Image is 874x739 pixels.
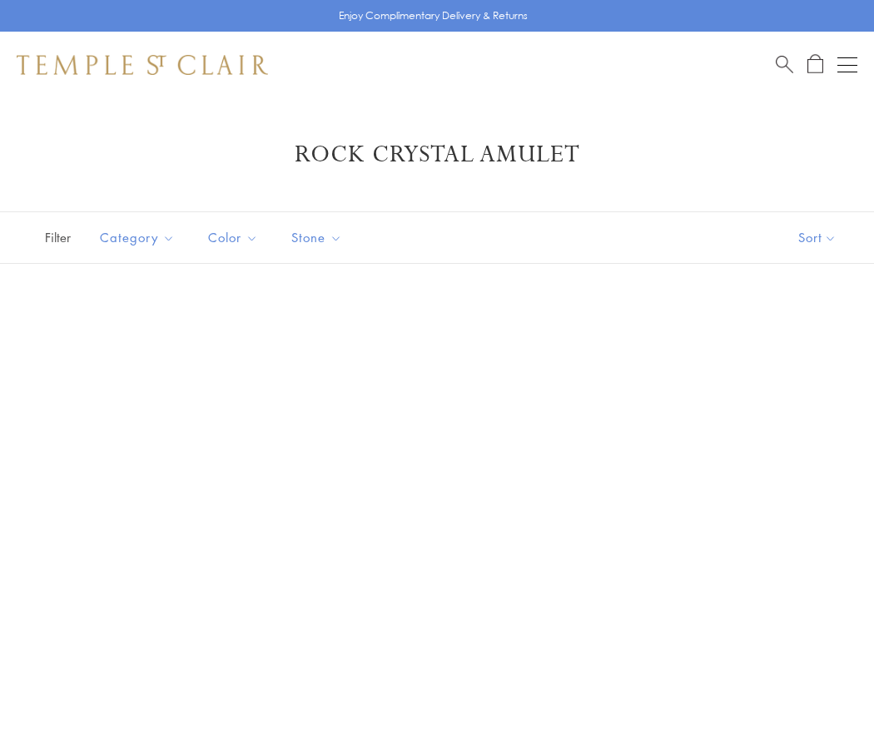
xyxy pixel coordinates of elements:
[339,7,528,24] p: Enjoy Complimentary Delivery & Returns
[807,54,823,75] a: Open Shopping Bag
[200,227,271,248] span: Color
[776,54,793,75] a: Search
[87,219,187,256] button: Category
[92,227,187,248] span: Category
[196,219,271,256] button: Color
[761,212,874,263] button: Show sort by
[279,219,355,256] button: Stone
[42,140,832,170] h1: Rock Crystal Amulet
[17,55,268,75] img: Temple St. Clair
[283,227,355,248] span: Stone
[837,55,857,75] button: Open navigation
